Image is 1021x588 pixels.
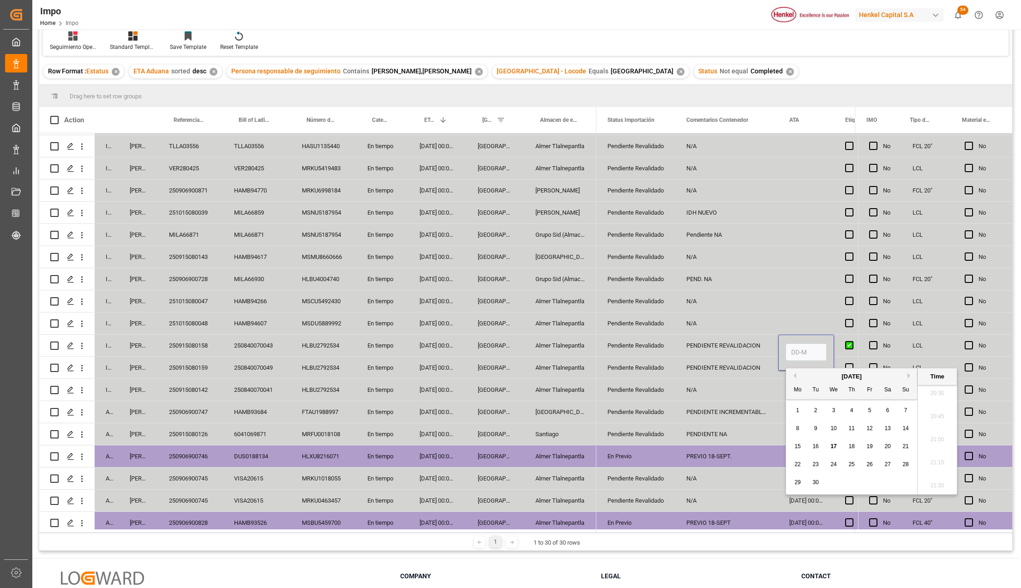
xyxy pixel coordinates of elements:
div: MSMU8660666 [291,246,356,268]
div: In progress [95,224,119,246]
div: 250906900871 [158,180,223,201]
div: [DATE] 00:00:00 [778,401,834,423]
div: MRFU0018108 [291,423,356,445]
div: N/A [675,312,778,334]
div: Choose Sunday, September 21st, 2025 [900,441,912,452]
div: FCL 20" [901,135,954,157]
div: Grupo Sid (Almacenaje y Distribucion AVIOR) [524,224,596,246]
span: 6 [886,407,889,414]
div: 250906900747 [158,401,223,423]
div: VER280425 [223,157,291,179]
div: Choose Tuesday, September 2nd, 2025 [810,405,822,416]
div: HAMB94770 [223,180,291,201]
div: Choose Wednesday, September 3rd, 2025 [828,405,840,416]
div: Choose Friday, September 19th, 2025 [864,441,876,452]
div: [PERSON_NAME] [119,512,158,534]
div: MRKU6998184 [291,180,356,201]
div: Choose Sunday, September 7th, 2025 [900,405,912,416]
div: Press SPACE to select this row. [858,312,1012,335]
div: HLBU2792534 [291,379,356,401]
div: FCL 20" [901,268,954,290]
div: Choose Wednesday, September 17th, 2025 [828,441,840,452]
div: Press SPACE to select this row. [39,135,596,157]
div: [GEOGRAPHIC_DATA] [467,268,524,290]
div: TLLA03556 [223,135,291,157]
div: Almer Tlalnepantla [524,512,596,534]
div: In progress [95,357,119,378]
div: [PERSON_NAME] [119,135,158,157]
div: N/A [675,290,778,312]
div: [GEOGRAPHIC_DATA] [467,423,524,445]
div: In progress [95,202,119,223]
div: HLBU2792534 [291,357,356,378]
div: FTAU1988997 [291,401,356,423]
div: In progress [95,379,119,401]
div: FCL 20" [901,180,954,201]
div: [DATE] 00:00:00 [778,445,834,467]
span: 19 [866,443,872,450]
div: Press SPACE to select this row. [858,246,1012,268]
span: 12 [866,425,872,432]
div: [DATE] 00:00:00 [408,202,467,223]
div: PENDIENTE REVALIDACION [675,357,778,378]
span: 54 [957,6,968,15]
div: MILA66859 [223,202,291,223]
div: [GEOGRAPHIC_DATA] [467,468,524,489]
div: Almer Tlalnepantla [524,357,596,378]
div: [PERSON_NAME] [119,379,158,401]
div: Press SPACE to select this row. [858,135,1012,157]
div: N/A [675,246,778,268]
div: Press SPACE to select this row. [39,490,596,512]
div: [DATE] 00:00:00 [408,445,467,467]
div: Choose Monday, September 8th, 2025 [792,423,804,434]
div: Choose Saturday, September 27th, 2025 [882,459,894,470]
div: Choose Tuesday, September 30th, 2025 [810,477,822,488]
div: Press SPACE to select this row. [858,357,1012,379]
span: 28 [902,461,908,468]
span: 13 [884,425,890,432]
div: 250915080126 [158,423,223,445]
div: Press SPACE to select this row. [858,335,1012,357]
div: N/A [675,379,778,401]
div: HAMB93526 [223,512,291,534]
div: Choose Friday, September 12th, 2025 [864,423,876,434]
div: PEND. NA [675,268,778,290]
div: [DATE] 00:00:00 [778,490,834,511]
div: In progress [95,290,119,312]
div: [PERSON_NAME] [119,246,158,268]
div: Santiago [524,423,596,445]
button: Next Month [907,373,913,378]
div: Choose Monday, September 22nd, 2025 [792,459,804,470]
div: [GEOGRAPHIC_DATA] [467,445,524,467]
span: 24 [830,461,836,468]
div: [GEOGRAPHIC_DATA] [467,512,524,534]
div: HAMB93684 [223,401,291,423]
span: 16 [812,443,818,450]
div: [DATE] 00:00:00 [778,512,834,534]
div: [GEOGRAPHIC_DATA] [467,290,524,312]
div: [GEOGRAPHIC_DATA] [467,135,524,157]
div: En tiempo [356,379,408,401]
div: 250840070049 [223,357,291,378]
div: [PERSON_NAME] [119,335,158,356]
div: Almer Tlalnepantla [524,290,596,312]
div: Choose Friday, September 26th, 2025 [864,459,876,470]
div: Almer Tlalnepantla [524,445,596,467]
div: Press SPACE to select this row. [39,357,596,379]
div: In progress [95,135,119,157]
div: [DATE] 00:00:00 [408,135,467,157]
span: 2 [814,407,817,414]
div: [GEOGRAPHIC_DATA] [467,357,524,378]
div: Arrived [95,401,119,423]
div: Press SPACE to select this row. [39,468,596,490]
div: En tiempo [356,490,408,511]
div: Almer Tlalnepantla [524,157,596,179]
div: [GEOGRAPHIC_DATA] [467,312,524,334]
div: [GEOGRAPHIC_DATA] [467,224,524,246]
div: En tiempo [356,268,408,290]
div: En tiempo [356,512,408,534]
div: [PERSON_NAME] [119,445,158,467]
span: 26 [866,461,872,468]
span: 7 [904,407,907,414]
div: Choose Monday, September 15th, 2025 [792,441,804,452]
